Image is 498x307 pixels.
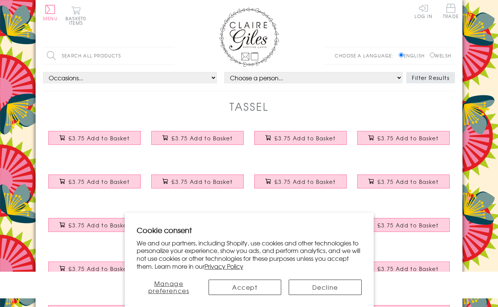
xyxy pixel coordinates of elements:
span: Manage preferences [148,279,189,295]
button: £3.75 Add to Basket [254,175,347,188]
p: We and our partners, including Shopify, use cookies and other technologies to personalize your ex... [137,239,362,270]
button: £3.75 Add to Basket [48,131,141,145]
button: Manage preferences [136,280,201,295]
input: Welsh [430,53,435,57]
button: £3.75 Add to Basket [357,218,450,232]
a: Birthday Card, Paperchain Girls, Embellished with a colourful tassel £3.75 Add to Basket [146,125,249,158]
a: Birthday Card, Spring Flowers, Embellished with a colourful tassel £3.75 Add to Basket [43,169,146,201]
button: Accept [209,280,281,295]
span: £3.75 Add to Basket [69,178,130,185]
span: £3.75 Add to Basket [69,134,130,142]
button: £3.75 Add to Basket [357,175,450,188]
p: Choose a language: [335,52,397,59]
button: £3.75 Add to Basket [48,262,141,275]
span: £3.75 Add to Basket [171,178,233,185]
span: £3.75 Add to Basket [377,178,438,185]
button: Decline [289,280,361,295]
span: £3.75 Add to Basket [69,265,130,272]
button: £3.75 Add to Basket [357,262,450,275]
span: £3.75 Add to Basket [377,134,438,142]
span: 0 items [69,15,86,26]
h1: Tassel [230,99,269,114]
a: Thank You Teaching Assistant Card, Rosette, Embellished with a colourful tassel £3.75 Add to Basket [43,256,146,288]
a: Birthday Card, Dab Man, One of a Kind, Embellished with a colourful tassel £3.75 Add to Basket [43,125,146,158]
img: Claire Giles Greetings Cards [219,8,279,67]
span: £3.75 Add to Basket [377,221,438,229]
a: Birthday Card, Bomb, You're the Bomb, Embellished with a colourful tassel £3.75 Add to Basket [249,169,352,201]
label: English [399,52,428,59]
label: Welsh [430,52,451,59]
a: Christmas Card, Bauble and Pine, Tassel Embellished £3.75 Add to Basket [352,256,455,288]
span: £3.75 Add to Basket [274,134,335,142]
span: £3.75 Add to Basket [69,221,130,229]
button: £3.75 Add to Basket [48,175,141,188]
button: £3.75 Add to Basket [151,131,244,145]
a: Trade [443,4,459,20]
a: Thank You Teacher Card, Medal & Books, Embellished with a colourful tassel £3.75 Add to Basket [352,212,455,245]
a: Birthday Card, Butterfly Wreath, Embellished with a colourful tassel £3.75 Add to Basket [249,125,352,158]
input: English [399,53,404,57]
span: Trade [443,4,459,18]
span: £3.75 Add to Basket [171,134,233,142]
button: £3.75 Add to Basket [357,131,450,145]
a: Birthday Card, Ice Lollies, Cool Birthday, Embellished with a colourful tassel £3.75 Add to Basket [352,125,455,158]
button: £3.75 Add to Basket [48,218,141,232]
a: Privacy Policy [204,262,243,271]
button: Basket0 items [66,6,86,25]
a: Log In [415,4,432,18]
input: Search all products [43,47,174,64]
button: Filter Results [406,72,455,83]
button: £3.75 Add to Basket [254,131,347,145]
button: Menu [43,5,58,21]
span: Menu [43,15,58,22]
h2: Cookie consent [137,225,362,235]
a: Birthday Card, Unicorn, Fabulous You, Embellished with a colourful tassel £3.75 Add to Basket [146,169,249,201]
span: £3.75 Add to Basket [377,265,438,272]
button: £3.75 Add to Basket [151,175,244,188]
a: Engagement Card, Heart in Stars, Wedding, Embellished with a colourful tassel £3.75 Add to Basket [352,169,455,201]
input: Search [167,47,174,64]
span: £3.75 Add to Basket [274,178,335,185]
a: Wedding Congratulations Card, Flowers Heart, Embellished with a colourful tassel £3.75 Add to Basket [43,212,146,245]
